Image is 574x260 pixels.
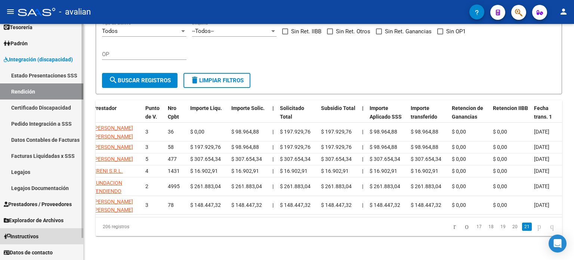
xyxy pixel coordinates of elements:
span: Sin Ret. Otros [336,27,370,36]
span: $ 0,00 [452,129,466,135]
span: [PERSON_NAME] [93,156,133,162]
span: 78 [168,202,174,208]
span: Instructivos [4,232,38,241]
span: | [272,105,274,111]
datatable-header-cell: Prestador [90,100,142,133]
div: Open Intercom Messenger [549,235,567,253]
datatable-header-cell: Punto de V. [142,100,165,133]
span: 5 [145,156,148,162]
span: $ 307.654,34 [190,156,221,162]
span: $ 261.883,04 [370,183,400,189]
a: 18 [486,223,496,231]
span: Importe Solic. [231,105,265,111]
a: 21 [522,223,532,231]
span: | [362,129,363,135]
span: $ 261.883,04 [190,183,221,189]
span: Limpiar filtros [190,77,244,84]
span: Subsidio Total [321,105,355,111]
li: page 18 [485,220,497,233]
span: [DATE] [534,144,549,150]
span: 3 [145,144,148,150]
mat-icon: menu [6,7,15,16]
li: page 17 [473,220,485,233]
span: | [272,129,274,135]
span: $ 98.964,88 [370,144,397,150]
a: 19 [498,223,508,231]
span: $ 16.902,91 [411,168,438,174]
span: $ 197.929,76 [280,129,311,135]
span: Sin Ret. IIBB [291,27,321,36]
span: [PERSON_NAME] [PERSON_NAME] [93,125,133,140]
span: - avalian [59,4,91,20]
li: page 21 [521,220,533,233]
span: $ 16.902,91 [231,168,259,174]
span: 36 [168,129,174,135]
span: CRENI S.R.L. [93,168,123,174]
span: $ 307.654,34 [370,156,400,162]
span: $ 0,00 [452,156,466,162]
span: $ 16.902,91 [190,168,218,174]
span: 4 [145,168,148,174]
span: Integración (discapacidad) [4,55,73,64]
span: Importe Liqu. [190,105,222,111]
span: $ 16.902,91 [321,168,349,174]
span: [DATE] [534,183,549,189]
datatable-header-cell: Importe Liqu. [187,100,228,133]
span: | [272,183,274,189]
span: 3 [145,129,148,135]
span: | [362,105,364,111]
span: $ 0,00 [493,183,507,189]
span: $ 148.447,32 [411,202,441,208]
span: | [272,156,274,162]
span: [PERSON_NAME] [PERSON_NAME] [93,199,133,213]
li: page 20 [509,220,521,233]
span: $ 148.447,32 [280,202,311,208]
a: 17 [474,223,484,231]
span: 477 [168,156,177,162]
span: [DATE] [534,156,549,162]
span: $ 0,00 [493,168,507,174]
span: | [362,183,363,189]
datatable-header-cell: Importe Aplicado SSS [367,100,408,133]
span: $ 148.447,32 [231,202,262,208]
span: Padrón [4,39,28,48]
span: | [362,144,363,150]
datatable-header-cell: Retencion de Ganancias [449,100,490,133]
button: Buscar registros [102,73,178,88]
span: [DATE] [534,202,549,208]
span: Prestador [93,105,117,111]
span: $ 0,00 [452,183,466,189]
span: 2 [145,183,148,189]
span: $ 0,00 [493,129,507,135]
span: Prestadores / Proveedores [4,200,72,208]
datatable-header-cell: Fecha trans. 1 [531,100,561,133]
span: 3 [145,202,148,208]
span: 1431 [168,168,180,174]
datatable-header-cell: Nro Cpbt [165,100,187,133]
span: $ 0,00 [452,168,466,174]
span: $ 148.447,32 [370,202,400,208]
span: $ 0,00 [493,202,507,208]
span: Buscar registros [109,77,171,84]
span: Importe transferido [411,105,437,120]
span: $ 197.929,76 [321,129,352,135]
span: $ 98.964,88 [411,129,438,135]
span: $ 16.902,91 [370,168,397,174]
mat-icon: person [559,7,568,16]
span: [DATE] [534,129,549,135]
span: Sin OP1 [446,27,466,36]
li: page 19 [497,220,509,233]
span: $ 0,00 [452,144,466,150]
span: Explorador de Archivos [4,216,64,224]
span: Retencion IIBB [493,105,528,111]
span: $ 261.883,04 [231,183,262,189]
span: $ 98.964,88 [370,129,397,135]
span: Importe Aplicado SSS [370,105,402,120]
span: | [362,168,363,174]
a: go to last page [547,223,557,231]
datatable-header-cell: Retencion IIBB [490,100,531,133]
span: $ 307.654,34 [280,156,311,162]
datatable-header-cell: Solicitado Total [277,100,318,133]
datatable-header-cell: | [359,100,367,133]
a: go to first page [450,223,459,231]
